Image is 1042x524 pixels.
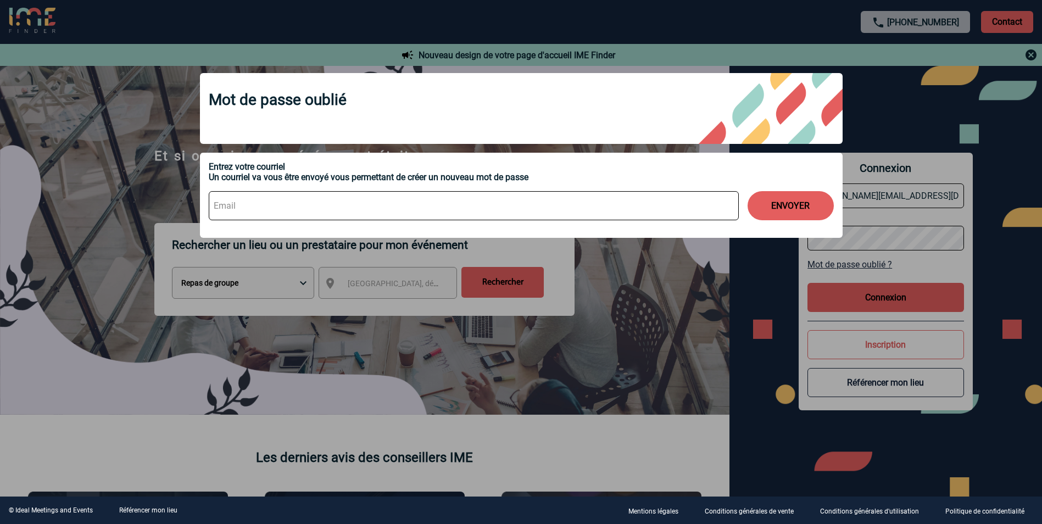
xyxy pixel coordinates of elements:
[945,508,1024,515] p: Politique de confidentialité
[200,73,843,144] div: Mot de passe oublié
[820,508,919,515] p: Conditions générales d'utilisation
[705,508,794,515] p: Conditions générales de vente
[119,506,177,514] a: Référencer mon lieu
[209,191,739,220] input: Email
[209,161,834,182] div: Entrez votre courriel Un courriel va vous être envoyé vous permettant de créer un nouveau mot de ...
[811,505,937,516] a: Conditions générales d'utilisation
[696,505,811,516] a: Conditions générales de vente
[9,506,93,514] div: © Ideal Meetings and Events
[937,505,1042,516] a: Politique de confidentialité
[628,508,678,515] p: Mentions légales
[620,505,696,516] a: Mentions légales
[748,191,834,220] button: ENVOYER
